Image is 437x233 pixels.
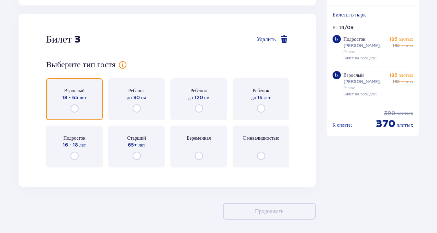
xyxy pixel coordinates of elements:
font: 1 [335,72,336,78]
font: Вс 14/09 [333,25,354,30]
font: Взрослый [344,72,364,78]
font: до 120 см [188,95,209,100]
font: Билеты в парк [333,11,366,18]
font: Ребенок [128,88,145,93]
font: Старший [127,135,146,141]
font: : [351,122,352,128]
font: Выберите тип гостя [46,60,116,70]
font: К оплате [333,122,351,128]
font: Билет на весь день [344,55,378,60]
font: [PERSON_NAME], Релакс [344,79,381,90]
font: Билет [46,33,72,46]
font: до 16 лет [251,95,270,100]
font: Ребенок [190,88,207,93]
font: 370 [376,117,395,130]
font: 3 [74,33,81,46]
font: 195 [393,79,400,84]
font: злотых [401,79,413,84]
font: 16 - 18 лет [63,142,86,148]
font: х [336,72,338,78]
button: Продолжать [223,203,316,220]
font: Продолжать [255,209,283,214]
a: Удалить [257,35,288,44]
font: злотых [397,123,413,128]
font: Ребенок [253,88,269,93]
font: Подросток [344,36,366,42]
font: 185 злотых [389,36,413,42]
font: 18 - 65 лет [62,95,86,100]
font: 65+ лет [128,142,145,148]
font: злотых [401,43,413,48]
font: Билет на весь день [344,91,378,96]
font: 195 [393,43,400,48]
font: злотых [397,110,413,117]
font: до 90 см [127,95,146,100]
font: 1 [335,36,336,42]
font: Взрослый [64,88,85,93]
font: [PERSON_NAME], Релакс [344,43,381,54]
font: 390 [384,110,395,117]
font: Беременная [187,135,211,141]
font: х [336,36,338,42]
font: С инвалидностью [243,135,279,141]
font: 185 злотых [389,72,413,78]
font: Подросток [63,135,85,141]
font: Удалить [257,37,276,42]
